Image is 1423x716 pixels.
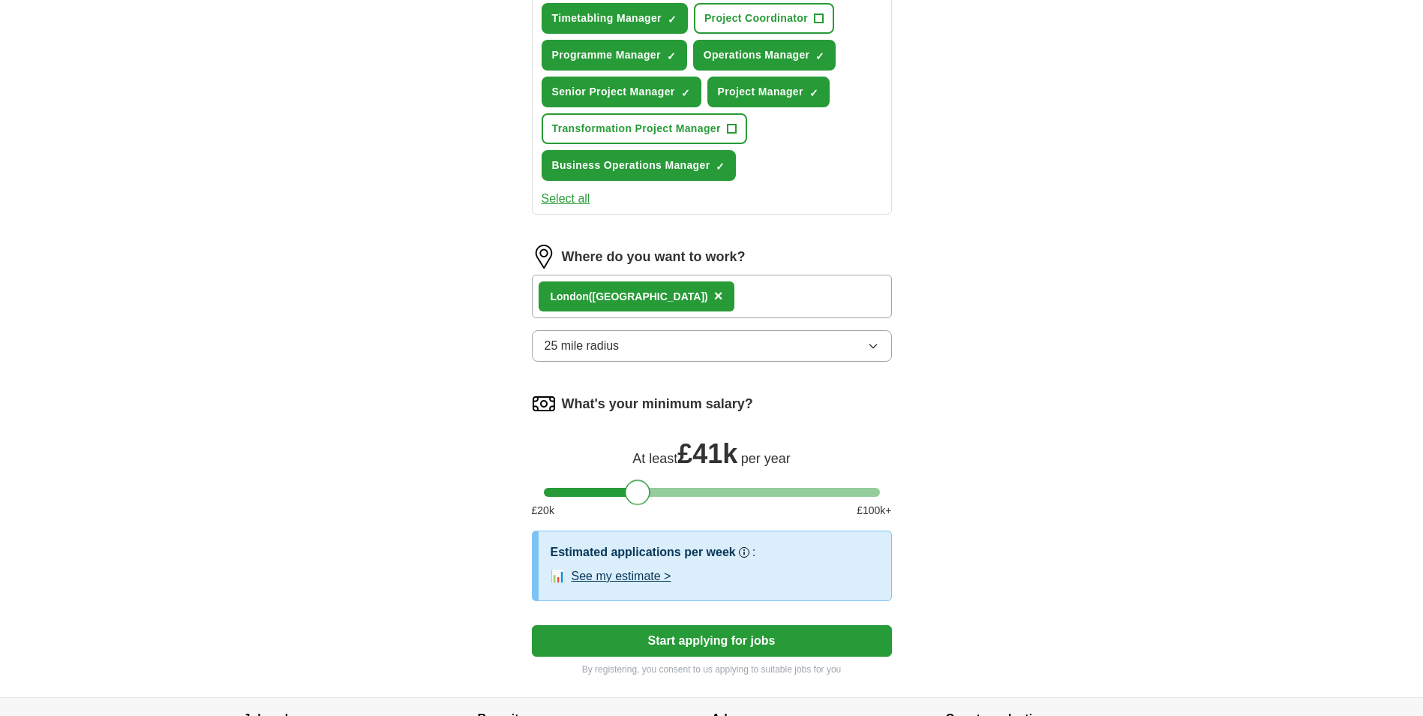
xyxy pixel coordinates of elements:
[718,84,803,100] span: Project Manager
[714,287,723,304] span: ×
[704,47,810,63] span: Operations Manager
[741,451,791,466] span: per year
[532,625,892,657] button: Start applying for jobs
[532,245,556,269] img: location.png
[545,337,620,355] span: 25 mile radius
[542,3,688,34] button: Timetabling Manager✓
[532,663,892,676] p: By registering, you consent to us applying to suitable jobs for you
[815,50,824,62] span: ✓
[552,47,661,63] span: Programme Manager
[552,84,675,100] span: Senior Project Manager
[542,40,687,71] button: Programme Manager✓
[542,190,590,208] button: Select all
[562,247,746,267] label: Where do you want to work?
[552,11,662,26] span: Timetabling Manager
[551,290,576,302] strong: Lond
[532,330,892,362] button: 25 mile radius
[542,77,701,107] button: Senior Project Manager✓
[716,161,725,173] span: ✓
[542,113,747,144] button: Transformation Project Manager
[551,567,566,585] span: 📊
[681,87,690,99] span: ✓
[589,290,708,302] span: ([GEOGRAPHIC_DATA])
[542,150,737,181] button: Business Operations Manager✓
[677,438,737,469] span: £ 41k
[552,158,710,173] span: Business Operations Manager
[694,3,834,34] button: Project Coordinator
[752,543,755,561] h3: :
[532,392,556,416] img: salary.png
[714,285,723,308] button: ×
[551,289,708,305] div: on
[668,14,677,26] span: ✓
[552,121,721,137] span: Transformation Project Manager
[532,503,554,519] span: £ 20 k
[809,87,818,99] span: ✓
[707,77,830,107] button: Project Manager✓
[562,394,753,414] label: What's your minimum salary?
[551,543,736,561] h3: Estimated applications per week
[632,451,677,466] span: At least
[667,50,676,62] span: ✓
[572,567,671,585] button: See my estimate >
[693,40,836,71] button: Operations Manager✓
[704,11,808,26] span: Project Coordinator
